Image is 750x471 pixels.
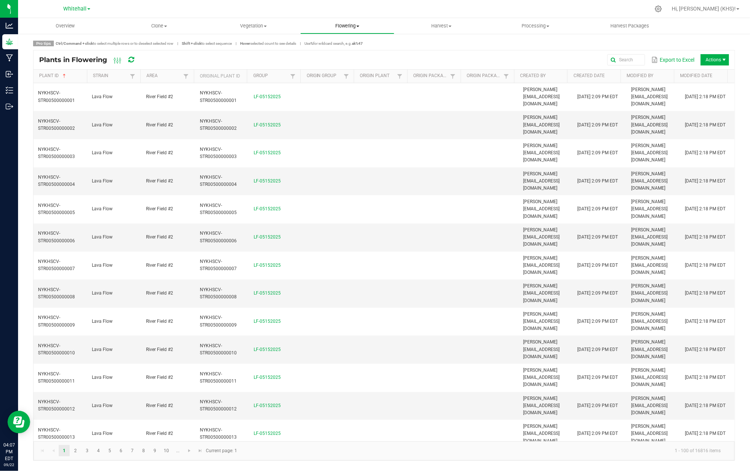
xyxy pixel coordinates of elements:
[577,178,618,184] span: [DATE] 2:09 PM EDT
[631,396,668,415] span: [PERSON_NAME][EMAIL_ADDRESS][DOMAIN_NAME]
[6,54,13,62] inline-svg: Manufacturing
[360,73,395,79] a: Origin PlantSortable
[307,73,342,79] a: Origin GroupSortable
[577,150,618,155] span: [DATE] 2:09 PM EDT
[467,73,502,79] a: Origin Package Lot NumberSortable
[146,263,173,268] span: River Field #2
[607,54,645,65] input: Search
[92,122,113,128] span: Lava Flow
[352,41,363,46] strong: ak%47
[146,122,173,128] span: River Field #2
[395,71,404,81] a: Filter
[182,41,232,46] span: to select sequence
[200,287,237,299] span: NYKHSCV-STR00500000008
[38,371,75,384] span: NYKHSCV-STR00500000011
[128,71,137,81] a: Filter
[523,424,560,443] span: [PERSON_NAME][EMAIL_ADDRESS][DOMAIN_NAME]
[254,206,281,211] a: LF-05152025
[685,403,726,408] span: [DATE] 2:18 PM EDT
[577,403,618,408] span: [DATE] 2:09 PM EDT
[240,41,250,46] strong: Hover
[685,122,726,128] span: [DATE] 2:18 PM EDT
[254,94,281,99] a: LF-05152025
[104,445,115,456] a: Page 5
[577,234,618,240] span: [DATE] 2:09 PM EDT
[161,445,172,456] a: Page 10
[523,171,560,191] span: [PERSON_NAME][EMAIL_ADDRESS][DOMAIN_NAME]
[38,203,75,215] span: NYKHSCV-STR00500000005
[186,448,192,454] span: Go to the next page
[6,87,13,94] inline-svg: Inventory
[112,18,206,34] a: Clone
[38,399,75,412] span: NYKHSCV-STR00500000012
[33,41,54,46] span: Pro tips
[301,23,394,29] span: Flowering
[146,290,173,296] span: River Field #2
[38,343,75,356] span: NYKHSCV-STR00500000010
[520,73,564,79] a: Created BySortable
[146,178,173,184] span: River Field #2
[18,18,112,34] a: Overview
[685,206,726,211] span: [DATE] 2:18 PM EDT
[650,53,696,66] button: Export to Excel
[200,90,237,103] span: NYKHSCV-STR00500000001
[200,315,237,327] span: NYKHSCV-STR00500000009
[449,71,458,81] a: Filter
[583,18,677,34] a: Harvest Packages
[200,343,237,356] span: NYKHSCV-STR00500000010
[38,259,75,271] span: NYKHSCV-STR00500000007
[92,403,113,408] span: Lava Flow
[146,150,173,155] span: River Field #2
[92,150,113,155] span: Lava Flow
[63,6,87,12] span: Whitehall
[116,445,126,456] a: Page 6
[38,147,75,159] span: NYKHSCV-STR00500000003
[39,53,147,66] div: Plants in Flowering
[138,445,149,456] a: Page 8
[685,319,726,324] span: [DATE] 2:18 PM EDT
[523,87,560,106] span: [PERSON_NAME][EMAIL_ADDRESS][DOMAIN_NAME]
[6,103,13,110] inline-svg: Outbound
[523,143,560,163] span: [PERSON_NAME][EMAIL_ADDRESS][DOMAIN_NAME]
[6,70,13,78] inline-svg: Inbound
[93,445,104,456] a: Page 4
[172,445,183,456] a: Page 11
[342,71,351,81] a: Filter
[701,54,729,65] li: Actions
[146,234,173,240] span: River Field #2
[200,427,237,440] span: NYKHSCV-STR00500000013
[232,41,240,46] span: |
[631,339,668,359] span: [PERSON_NAME][EMAIL_ADDRESS][DOMAIN_NAME]
[577,431,618,436] span: [DATE] 2:09 PM EDT
[254,431,281,436] a: LF-05152025
[56,41,173,46] span: to select multiple rows or to deselect selected row
[200,147,237,159] span: NYKHSCV-STR00500000003
[631,283,668,303] span: [PERSON_NAME][EMAIL_ADDRESS][DOMAIN_NAME]
[254,150,281,155] a: LF-05152025
[38,231,75,243] span: NYKHSCV-STR00500000006
[146,431,173,436] span: River Field #2
[146,94,173,99] span: River Field #2
[195,445,206,456] a: Go to the last page
[523,115,560,134] span: [PERSON_NAME][EMAIL_ADDRESS][DOMAIN_NAME]
[685,234,726,240] span: [DATE] 2:18 PM EDT
[574,73,618,79] a: Created DateSortable
[654,5,663,12] div: Manage settings
[146,73,181,79] a: AreaSortable
[149,445,160,456] a: Page 9
[184,445,195,456] a: Go to the next page
[92,178,113,184] span: Lava Flow
[146,319,173,324] span: River Field #2
[3,462,15,468] p: 09/22
[523,311,560,331] span: [PERSON_NAME][EMAIL_ADDRESS][DOMAIN_NAME]
[198,448,204,454] span: Go to the last page
[254,347,281,352] a: LF-05152025
[38,427,75,440] span: NYKHSCV-STR00500000013
[523,255,560,275] span: [PERSON_NAME][EMAIL_ADDRESS][DOMAIN_NAME]
[146,206,173,211] span: River Field #2
[627,73,671,79] a: Modified BySortable
[685,290,726,296] span: [DATE] 2:18 PM EDT
[489,23,582,29] span: Processing
[46,23,85,29] span: Overview
[92,263,113,268] span: Lava Flow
